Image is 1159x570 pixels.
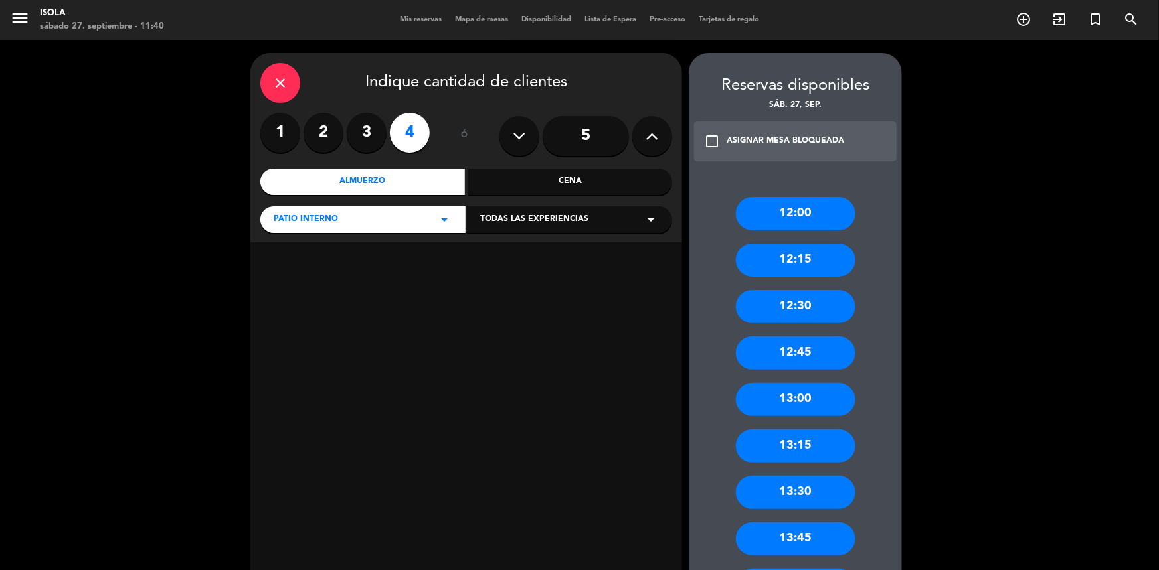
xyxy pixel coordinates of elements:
[643,16,692,23] span: Pre-acceso
[736,244,855,277] div: 12:15
[272,75,288,91] i: close
[260,63,672,103] div: Indique cantidad de clientes
[40,20,164,33] div: sábado 27. septiembre - 11:40
[736,429,855,463] div: 13:15
[689,73,902,99] div: Reservas disponibles
[704,133,720,149] i: check_box_outline_blank
[689,99,902,112] div: sáb. 27, sep.
[10,8,30,33] button: menu
[736,383,855,416] div: 13:00
[393,16,448,23] span: Mis reservas
[515,16,578,23] span: Disponibilidad
[480,213,588,226] span: Todas las experiencias
[347,113,387,153] label: 3
[274,213,338,226] span: Patio Interno
[727,135,844,148] div: ASIGNAR MESA BLOQUEADA
[736,290,855,323] div: 12:30
[578,16,643,23] span: Lista de Espera
[736,476,855,509] div: 13:30
[304,113,343,153] label: 2
[1051,11,1067,27] i: exit_to_app
[436,212,452,228] i: arrow_drop_down
[10,8,30,28] i: menu
[643,212,659,228] i: arrow_drop_down
[1123,11,1139,27] i: search
[736,197,855,230] div: 12:00
[40,7,164,20] div: Isola
[1016,11,1031,27] i: add_circle_outline
[260,113,300,153] label: 1
[448,16,515,23] span: Mapa de mesas
[390,113,430,153] label: 4
[260,169,465,195] div: Almuerzo
[736,336,855,370] div: 12:45
[468,169,673,195] div: Cena
[736,522,855,555] div: 13:45
[1087,11,1103,27] i: turned_in_not
[443,113,486,159] div: ó
[692,16,766,23] span: Tarjetas de regalo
